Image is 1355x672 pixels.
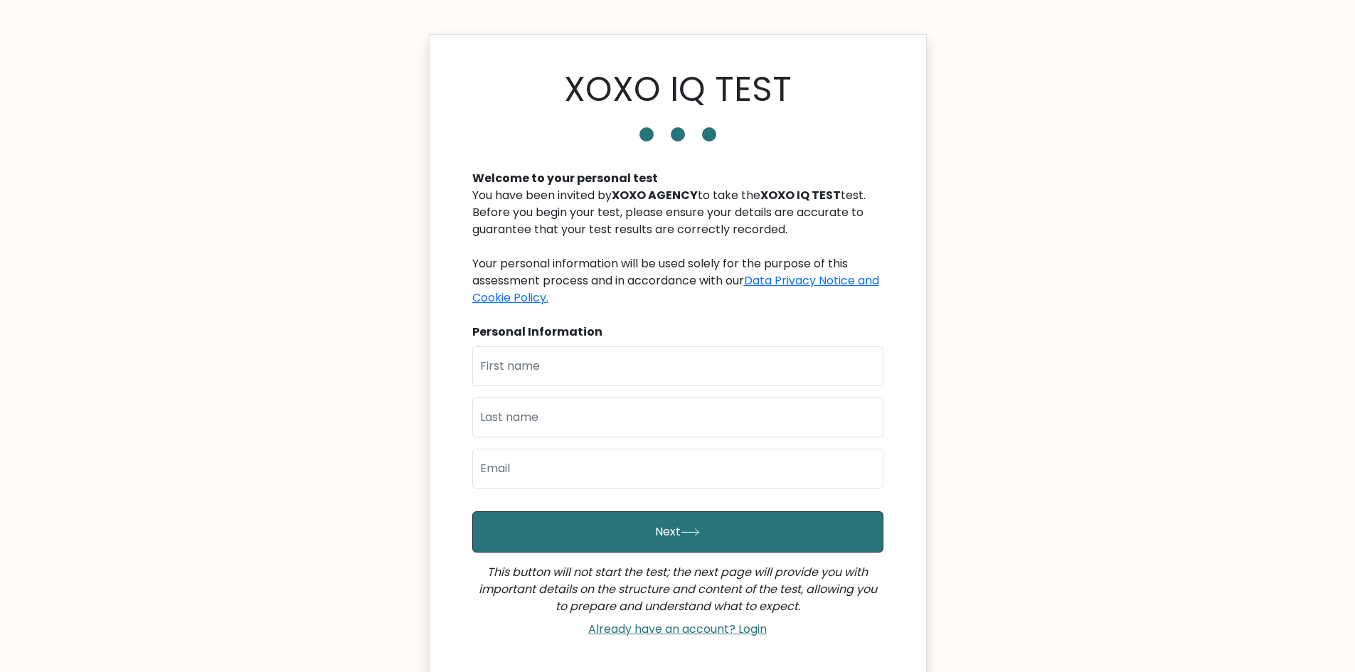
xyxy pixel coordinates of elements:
[472,398,883,437] input: Last name
[472,324,883,341] div: Personal Information
[472,272,879,306] a: Data Privacy Notice and Cookie Policy.
[760,187,841,203] b: XOXO IQ TEST
[612,187,698,203] b: XOXO AGENCY
[472,187,883,306] div: You have been invited by to take the test. Before you begin your test, please ensure your details...
[583,621,772,637] a: Already have an account? Login
[564,69,792,110] h1: XOXO IQ TEST
[472,346,883,386] input: First name
[479,564,877,614] i: This button will not start the test; the next page will provide you with important details on the...
[472,449,883,489] input: Email
[472,170,883,187] div: Welcome to your personal test
[472,511,883,553] button: Next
